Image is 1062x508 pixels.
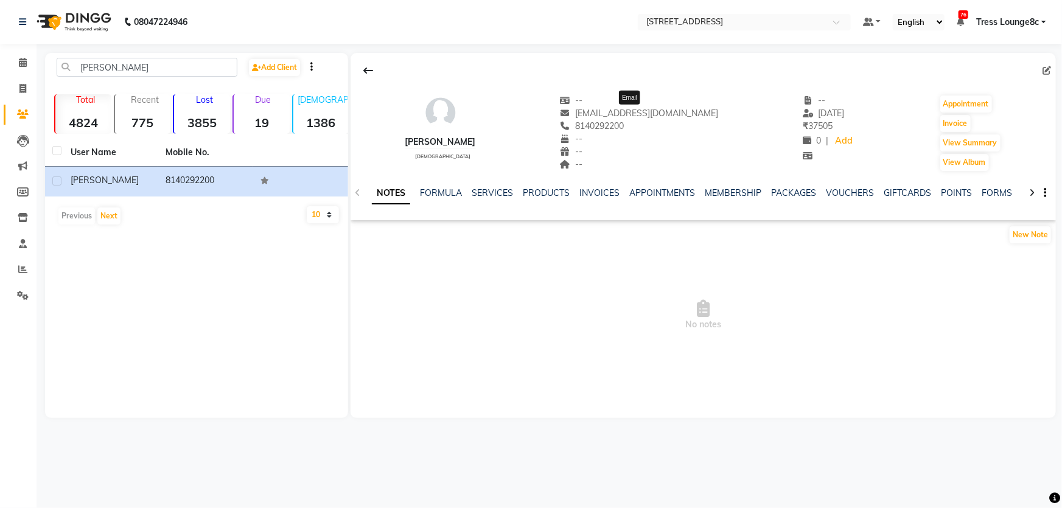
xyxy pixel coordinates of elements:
a: VOUCHERS [826,187,874,198]
span: -- [560,159,583,170]
a: 76 [957,16,964,27]
a: SERVICES [472,187,513,198]
a: Add [833,133,854,150]
span: -- [560,95,583,106]
span: [DEMOGRAPHIC_DATA] [415,153,470,159]
a: INVOICES [579,187,620,198]
span: No notes [351,254,1056,376]
button: Appointment [940,96,992,113]
a: POINTS [941,187,972,198]
a: MEMBERSHIP [705,187,761,198]
span: 0 [803,135,821,146]
strong: 19 [234,115,290,130]
span: Tress Lounge8c [976,16,1039,29]
span: -- [560,146,583,157]
button: Invoice [940,115,971,132]
img: avatar [422,94,459,131]
a: PRODUCTS [523,187,570,198]
span: ₹ [803,120,808,131]
a: Add Client [249,59,300,76]
td: 8140292200 [158,167,253,197]
strong: 1386 [293,115,349,130]
strong: 775 [115,115,171,130]
span: [DATE] [803,108,845,119]
input: Search by Name/Mobile/Email/Code [57,58,237,77]
span: -- [803,95,826,106]
p: Total [60,94,111,105]
a: PACKAGES [771,187,816,198]
button: New Note [1010,226,1051,243]
p: Recent [120,94,171,105]
b: 08047224946 [134,5,187,39]
span: [PERSON_NAME] [71,175,139,186]
div: [PERSON_NAME] [405,136,476,148]
div: Back to Client [355,59,381,82]
img: logo [31,5,114,39]
span: 8140292200 [560,120,624,131]
strong: 4824 [55,115,111,130]
a: FORMS [982,187,1012,198]
th: User Name [63,139,158,167]
span: [EMAIL_ADDRESS][DOMAIN_NAME] [560,108,719,119]
p: [DEMOGRAPHIC_DATA] [298,94,349,105]
button: Next [97,207,121,224]
a: NOTES [372,183,410,204]
th: Mobile No. [158,139,253,167]
p: Due [236,94,290,105]
p: Lost [179,94,230,105]
strong: 3855 [174,115,230,130]
a: FORMULA [420,187,462,198]
span: 37505 [803,120,833,131]
a: APPOINTMENTS [629,187,695,198]
span: 76 [959,10,968,19]
button: View Summary [940,134,1001,151]
span: | [826,134,828,147]
button: View Album [940,154,989,171]
a: GIFTCARDS [884,187,931,198]
div: Email [619,91,640,105]
span: -- [560,133,583,144]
